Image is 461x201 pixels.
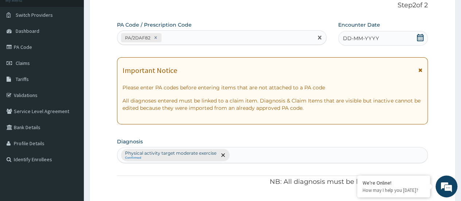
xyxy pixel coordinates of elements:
[123,34,152,42] div: PA/2DAF82
[42,56,101,130] span: We're online!
[117,138,143,145] label: Diagnosis
[16,76,29,82] span: Tariffs
[117,1,428,9] p: Step 2 of 2
[363,187,425,193] p: How may I help you today?
[16,12,53,18] span: Switch Providers
[117,21,192,28] label: PA Code / Prescription Code
[122,66,177,74] h1: Important Notice
[338,21,380,28] label: Encounter Date
[122,84,422,91] p: Please enter PA codes before entering items that are not attached to a PA code
[16,28,39,34] span: Dashboard
[13,36,30,55] img: d_794563401_company_1708531726252_794563401
[122,97,422,112] p: All diagnoses entered must be linked to a claim item. Diagnosis & Claim Items that are visible bu...
[38,41,122,50] div: Chat with us now
[117,177,428,187] p: NB: All diagnosis must be linked to a claim item
[4,128,139,154] textarea: Type your message and hit 'Enter'
[16,60,30,66] span: Claims
[343,35,379,42] span: DD-MM-YYYY
[363,179,425,186] div: We're Online!
[120,4,137,21] div: Minimize live chat window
